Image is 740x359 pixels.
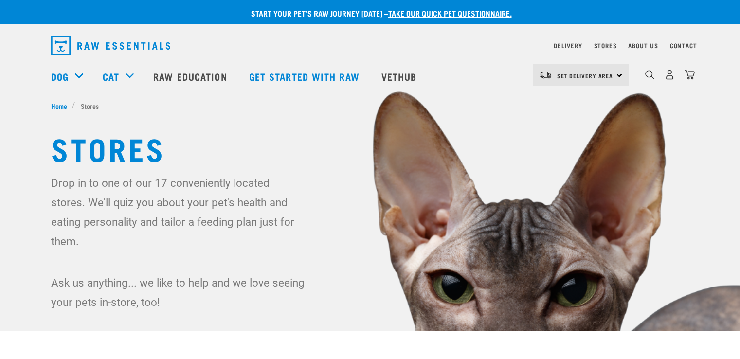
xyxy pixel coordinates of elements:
h1: Stores [51,130,689,165]
a: Vethub [372,57,429,96]
a: Raw Education [144,57,239,96]
a: Home [51,101,72,111]
img: home-icon-1@2x.png [645,70,654,79]
img: user.png [665,70,675,80]
a: Get started with Raw [239,57,372,96]
a: Dog [51,69,69,84]
img: home-icon@2x.png [685,70,695,80]
a: Delivery [554,44,582,47]
a: take our quick pet questionnaire. [388,11,512,15]
a: Cat [103,69,119,84]
nav: dropdown navigation [43,32,697,59]
img: van-moving.png [539,71,552,79]
p: Drop in to one of our 17 conveniently located stores. We'll quiz you about your pet's health and ... [51,173,307,251]
a: Stores [594,44,617,47]
span: Set Delivery Area [557,74,614,77]
span: Home [51,101,67,111]
p: Ask us anything... we like to help and we love seeing your pets in-store, too! [51,273,307,312]
a: Contact [670,44,697,47]
img: Raw Essentials Logo [51,36,170,55]
nav: breadcrumbs [51,101,689,111]
a: About Us [628,44,658,47]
